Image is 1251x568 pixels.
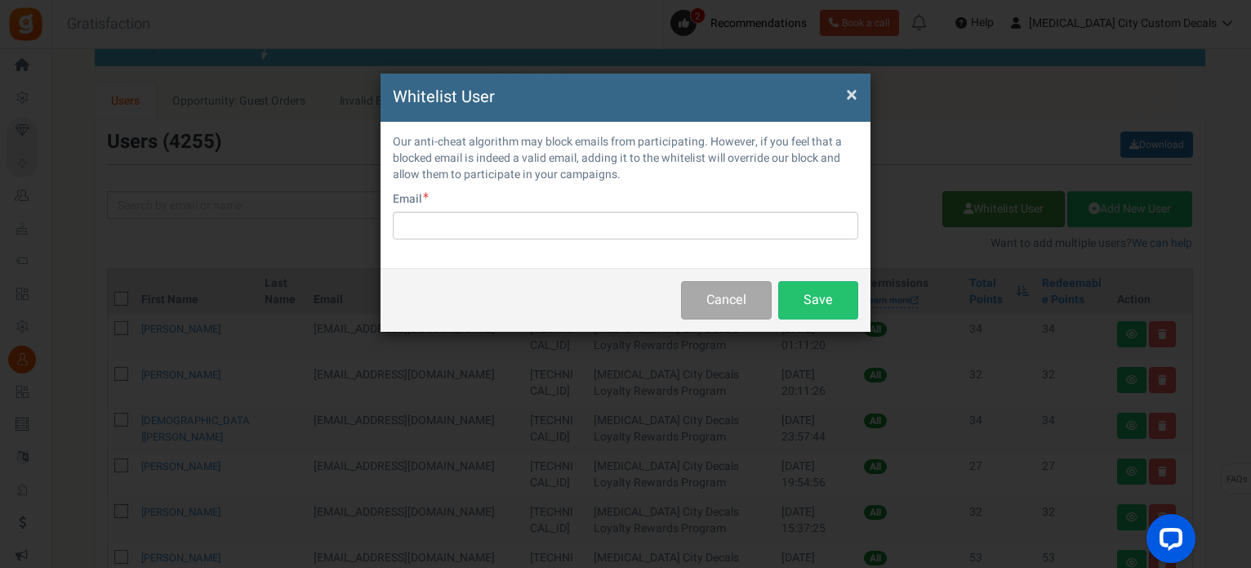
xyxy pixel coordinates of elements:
button: Save [778,281,858,320]
button: Cancel [681,281,772,320]
span: × [846,79,857,110]
span: Whitelist User [393,85,495,109]
p: Our anti-cheat algorithm may block emails from participating. However, if you feel that a blocked... [393,134,858,183]
label: Email [393,191,429,208]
